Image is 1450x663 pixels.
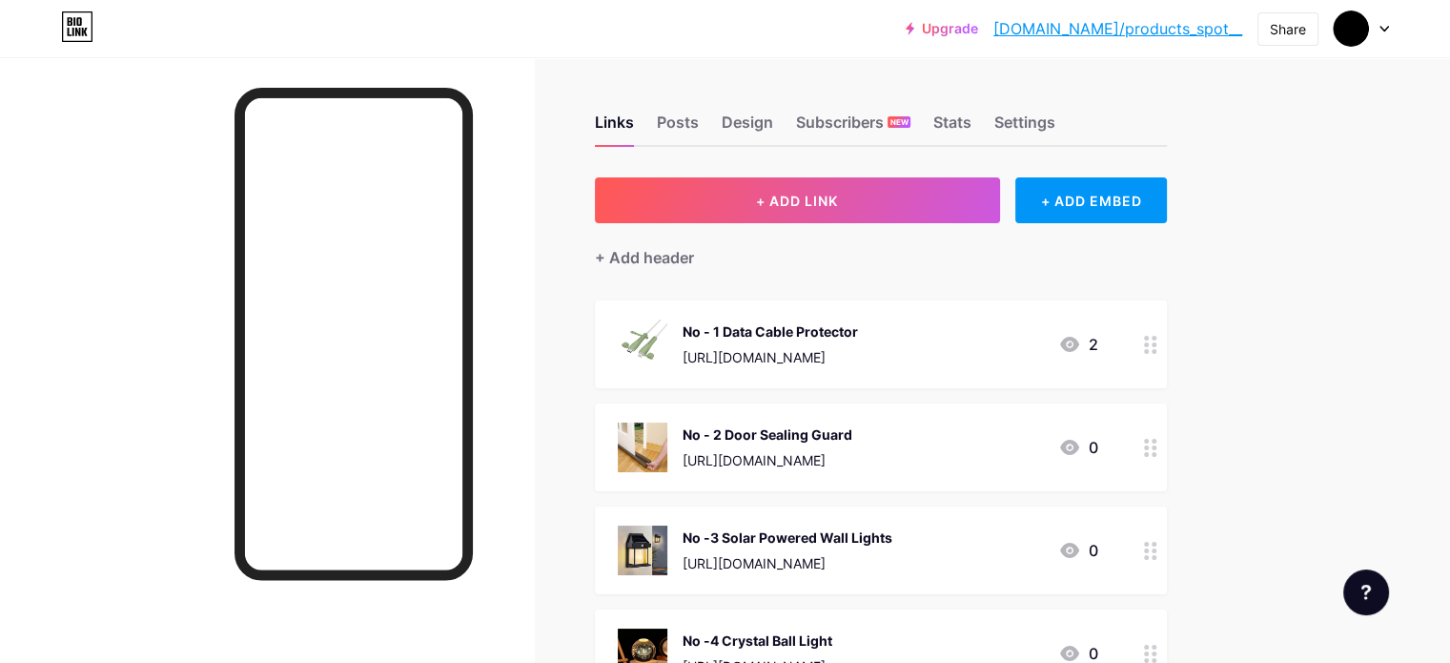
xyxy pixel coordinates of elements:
[618,423,667,472] img: No - 2 Door Sealing Guard
[595,246,694,269] div: + Add header
[890,116,909,128] span: NEW
[933,111,971,145] div: Stats
[906,21,978,36] a: Upgrade
[595,177,1000,223] button: + ADD LINK
[595,111,634,145] div: Links
[1270,19,1306,39] div: Share
[1015,177,1167,223] div: + ADD EMBED
[756,193,838,209] span: + ADD LINK
[993,17,1242,40] a: [DOMAIN_NAME]/products_spot__
[994,111,1055,145] div: Settings
[618,526,667,575] img: No -3 Solar Powered Wall Lights
[1333,10,1369,47] img: products_spot__
[657,111,699,145] div: Posts
[683,631,832,651] div: No -4 Crystal Ball Light
[618,320,667,369] img: No - 1 Data Cable Protector
[683,321,858,342] div: No - 1 Data Cable Protector
[683,553,892,573] div: [URL][DOMAIN_NAME]
[1058,539,1098,562] div: 0
[683,347,858,367] div: [URL][DOMAIN_NAME]
[1058,436,1098,459] div: 0
[683,450,852,470] div: [URL][DOMAIN_NAME]
[1058,333,1098,356] div: 2
[722,111,773,145] div: Design
[796,111,910,145] div: Subscribers
[683,425,852,445] div: No - 2 Door Sealing Guard
[683,528,892,548] div: No -3 Solar Powered Wall Lights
